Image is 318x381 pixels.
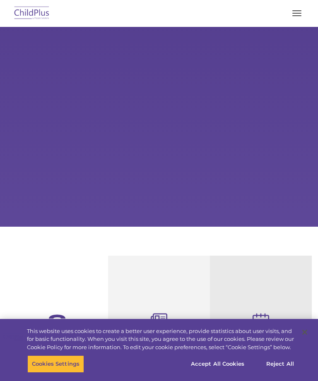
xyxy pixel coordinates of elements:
button: Accept All Cookies [186,355,249,373]
div: This website uses cookies to create a better user experience, provide statistics about user visit... [27,327,296,352]
button: Cookies Settings [27,355,84,373]
img: ChildPlus by Procare Solutions [12,4,51,23]
button: Close [296,323,314,341]
button: Reject All [254,355,306,373]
